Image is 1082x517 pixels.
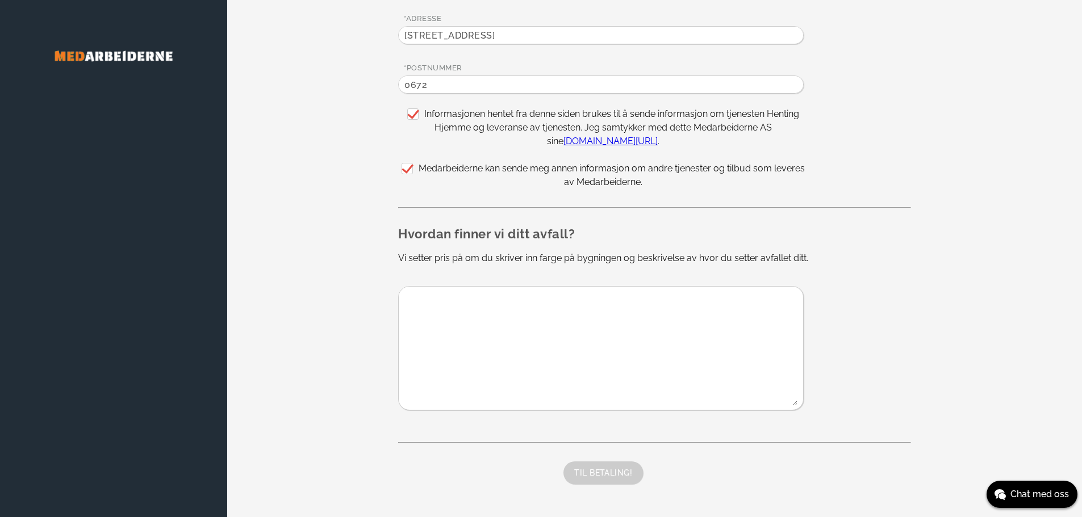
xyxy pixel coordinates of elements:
[419,163,805,187] span: Medarbeiderne kan sende meg annen informasjon om andre tjenester og tilbud som leveres av Medarbe...
[404,64,462,72] span: *postnummer
[424,108,799,146] span: Informasjonen hentet fra denne siden brukes til å sende informasjon om tjenesten Henting Hjemme o...
[1010,487,1069,501] span: Chat med oss
[398,251,911,265] p: Vi setter pris på om du skriver inn farge på bygningen og beskrivelse av hvor du setter avfallet ...
[404,14,441,23] span: *adresse
[398,226,575,241] span: Hvordan finner vi ditt avfall?
[987,481,1077,508] button: Chat med oss
[563,461,643,484] button: TIL BETALING!
[563,136,658,146] a: [DOMAIN_NAME][URL]
[23,34,204,78] img: Banner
